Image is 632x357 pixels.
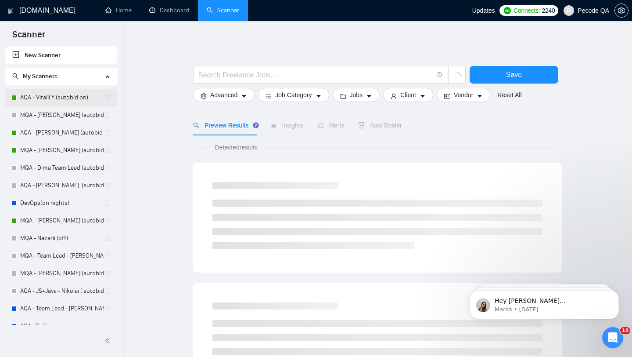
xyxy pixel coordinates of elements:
span: My Scanners [23,73,57,80]
li: MQA - Alexander D. (autobid Off) [5,212,117,229]
li: MQA - Orest K. (autobid off) [5,265,117,282]
span: holder [104,129,111,136]
span: Scanner [5,28,52,47]
a: DevOps(on nights) [20,194,104,212]
a: setting [614,7,628,14]
span: holder [104,252,111,259]
span: notification [317,122,323,128]
a: MQA - Team Lead - [PERSON_NAME] (autobid night off) (28.03) [20,247,104,265]
span: holder [104,305,111,312]
span: Connects: [513,6,540,15]
button: barsJob Categorycaret-down [258,88,329,102]
span: Jobs [350,90,363,100]
a: dashboardDashboard [149,7,189,14]
a: AQA - Team Lead - [PERSON_NAME] (off) [20,300,104,317]
span: Vendor [454,90,473,100]
li: AQA - Team Lead - Polina (off) [5,300,117,317]
iframe: Intercom notifications message [456,272,632,333]
img: logo [7,4,14,18]
span: caret-down [477,93,483,99]
a: MQA - [PERSON_NAME] (autobid off) [20,265,104,282]
span: caret-down [420,93,426,99]
button: settingAdvancedcaret-down [193,88,255,102]
span: holder [104,164,111,171]
a: AQA - JS+Java - Nikolai ( autobid off) [20,282,104,300]
span: My Scanners [12,73,57,80]
span: idcard [444,93,450,99]
li: New Scanner [5,47,117,64]
span: holder [104,288,111,295]
a: AQA - [PERSON_NAME] (autobid on) [20,124,104,142]
span: 2240 [542,6,555,15]
li: MQA - Team Lead - Ilona (autobid night off) (28.03) [5,247,117,265]
a: MQA - Nazarii (off) [20,229,104,247]
li: AQA - JS+Java - Nikolai ( autobid off) [5,282,117,300]
button: folderJobscaret-down [333,88,380,102]
a: searchScanner [207,7,239,14]
li: MQA - Nazarii (off) [5,229,117,247]
span: info-circle [437,72,442,78]
a: MQA - Dima Team Lead (autobid on) [20,159,104,177]
li: MQA - Olha S. (autobid off ) [5,106,117,124]
span: holder [104,94,111,101]
iframe: Intercom live chat [602,327,623,348]
span: robot [358,122,364,128]
span: Alerts [317,122,345,129]
span: holder [104,270,111,277]
span: search [12,73,18,79]
span: user [566,7,572,14]
span: holder [104,217,111,224]
span: holder [104,112,111,119]
span: search [193,122,199,128]
a: MQA - [PERSON_NAME] (autobid Off) [20,212,104,229]
span: Preview Results [193,122,256,129]
span: holder [104,235,111,242]
span: bars [266,93,272,99]
button: idcardVendorcaret-down [437,88,490,102]
li: AQA - Vitalii Y (autobid on) [5,89,117,106]
a: MQA - [PERSON_NAME] (autobid off ) [20,106,104,124]
img: upwork-logo.png [504,7,511,14]
span: area-chart [270,122,276,128]
span: setting [201,93,207,99]
span: Detected results [209,142,264,152]
a: New Scanner [12,47,110,64]
li: MQA - Anna (autobid on) [5,142,117,159]
span: Client [400,90,416,100]
span: caret-down [316,93,322,99]
span: holder [104,147,111,154]
a: Reset All [497,90,521,100]
button: userClientcaret-down [383,88,433,102]
span: caret-down [241,93,247,99]
li: AQA - JS - Yaroslav. (autobid off day) [5,177,117,194]
li: DevOps(on nights) [5,194,117,212]
span: Insights [270,122,303,129]
a: homeHome [105,7,132,14]
li: MQA - Dima Team Lead (autobid on) [5,159,117,177]
span: Job Category [275,90,312,100]
span: Save [506,69,522,80]
a: AQA - Soft [20,317,104,335]
span: Updates [472,7,495,14]
span: holder [104,323,111,330]
a: AQA - [PERSON_NAME]. (autobid off day) [20,177,104,194]
span: loading [453,72,461,80]
span: setting [615,7,628,14]
a: MQA - [PERSON_NAME] (autobid on) [20,142,104,159]
span: Advanced [210,90,237,100]
span: Auto Bidder [358,122,402,129]
input: Search Freelance Jobs... [198,69,433,80]
li: AQA - Soft [5,317,117,335]
button: setting [614,4,628,18]
span: user [391,93,397,99]
li: AQA - Polina (autobid on) [5,124,117,142]
button: Save [470,66,558,84]
span: double-left [104,336,113,345]
a: AQA - Vitalii Y (autobid on) [20,89,104,106]
span: holder [104,200,111,207]
span: caret-down [366,93,372,99]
